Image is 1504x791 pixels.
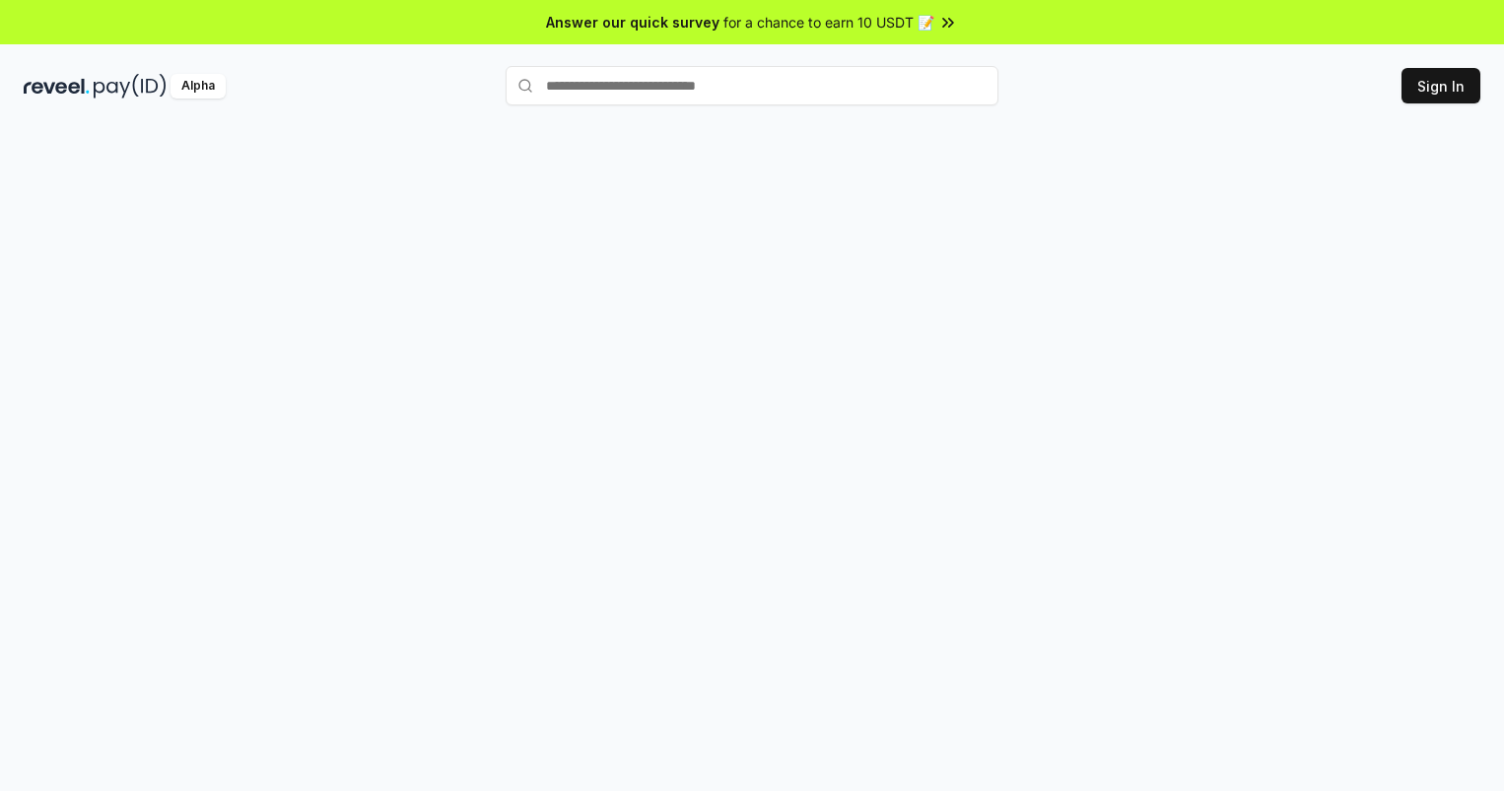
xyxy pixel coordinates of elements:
span: Answer our quick survey [546,12,719,33]
button: Sign In [1401,68,1480,103]
img: pay_id [94,74,167,99]
span: for a chance to earn 10 USDT 📝 [723,12,934,33]
div: Alpha [171,74,226,99]
img: reveel_dark [24,74,90,99]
